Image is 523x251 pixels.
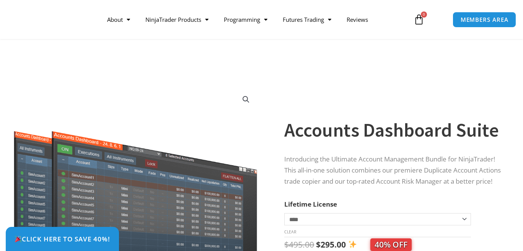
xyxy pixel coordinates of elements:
a: NinjaTrader Products [138,11,216,28]
p: Introducing the Ultimate Account Management Bundle for NinjaTrader! This all-in-one solution comb... [284,154,504,187]
h1: Accounts Dashboard Suite [284,117,504,143]
a: 0 [402,8,436,31]
img: LogoAI | Affordable Indicators – NinjaTrader [11,6,93,33]
a: Futures Trading [275,11,339,28]
img: 🎉 [15,236,21,242]
span: 0 [421,11,427,18]
a: About [99,11,138,28]
a: MEMBERS AREA [453,12,516,28]
a: 🎉Click Here to save 40%! [6,227,119,251]
span: MEMBERS AREA [461,17,508,23]
label: Lifetime License [284,200,337,209]
a: Programming [216,11,275,28]
a: Reviews [339,11,376,28]
nav: Menu [99,11,408,28]
a: View full-screen image gallery [239,93,253,106]
span: Click Here to save 40%! [15,236,110,242]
